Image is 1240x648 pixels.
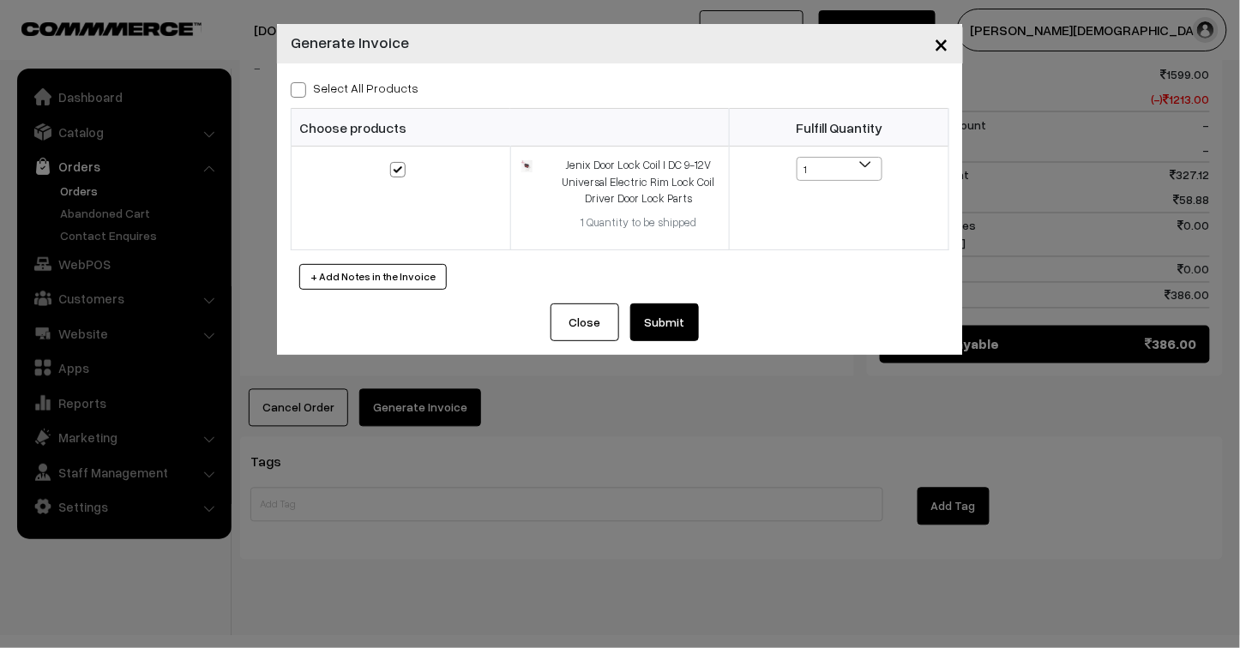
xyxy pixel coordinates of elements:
[551,303,619,341] button: Close
[299,264,447,290] button: + Add Notes in the Invoice
[921,17,963,70] button: Close
[730,109,949,147] th: Fulfill Quantity
[630,303,699,341] button: Submit
[935,27,949,59] span: ×
[291,31,409,54] h4: Generate Invoice
[558,157,719,207] div: Jenix Door Lock Coil I DC 9-12V Universal Electric Rim Lock Coil Driver Door Lock Parts
[797,157,882,181] span: 1
[798,158,882,182] span: 1
[558,214,719,231] div: 1 Quantity to be shipped
[291,79,418,97] label: Select all Products
[521,160,533,171] img: 16634443868501H2f96ddaa060f4a468ead8f05524fe198D.jpg
[292,109,730,147] th: Choose products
